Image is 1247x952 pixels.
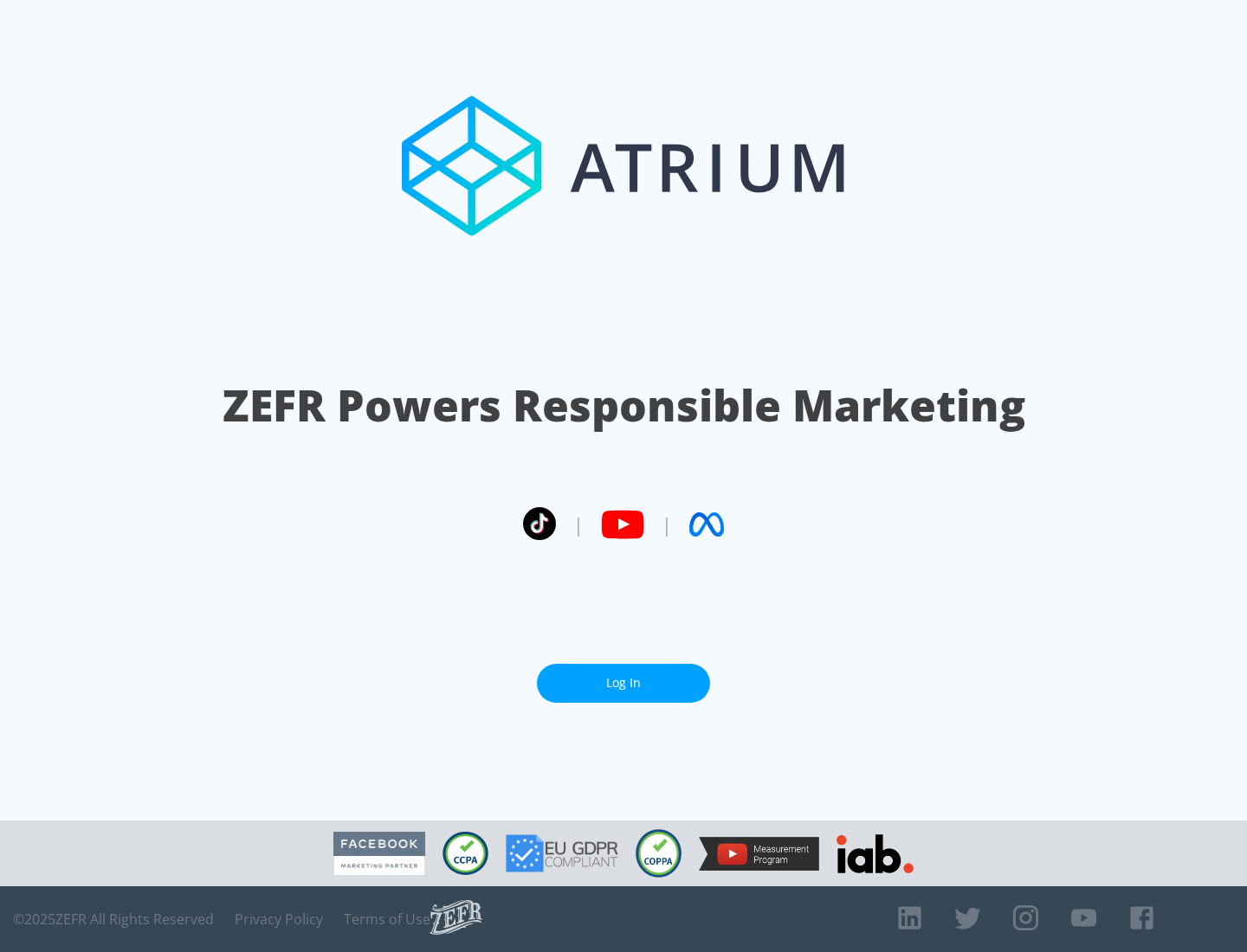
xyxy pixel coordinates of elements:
a: Terms of Use [344,910,430,928]
a: Log In [537,664,710,703]
h1: ZEFR Powers Responsible Marketing [223,376,1025,435]
img: Facebook Marketing Partner [333,832,425,876]
a: Privacy Policy [235,910,323,928]
span: | [573,511,584,537]
img: CCPA Compliant [443,832,488,875]
img: GDPR Compliant [506,834,618,872]
span: © 2025 ZEFR All Rights Reserved [13,910,214,928]
img: COPPA Compliant [636,829,682,878]
span: | [662,511,672,537]
img: IAB [837,834,914,873]
img: YouTube Measurement Program [699,837,819,871]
